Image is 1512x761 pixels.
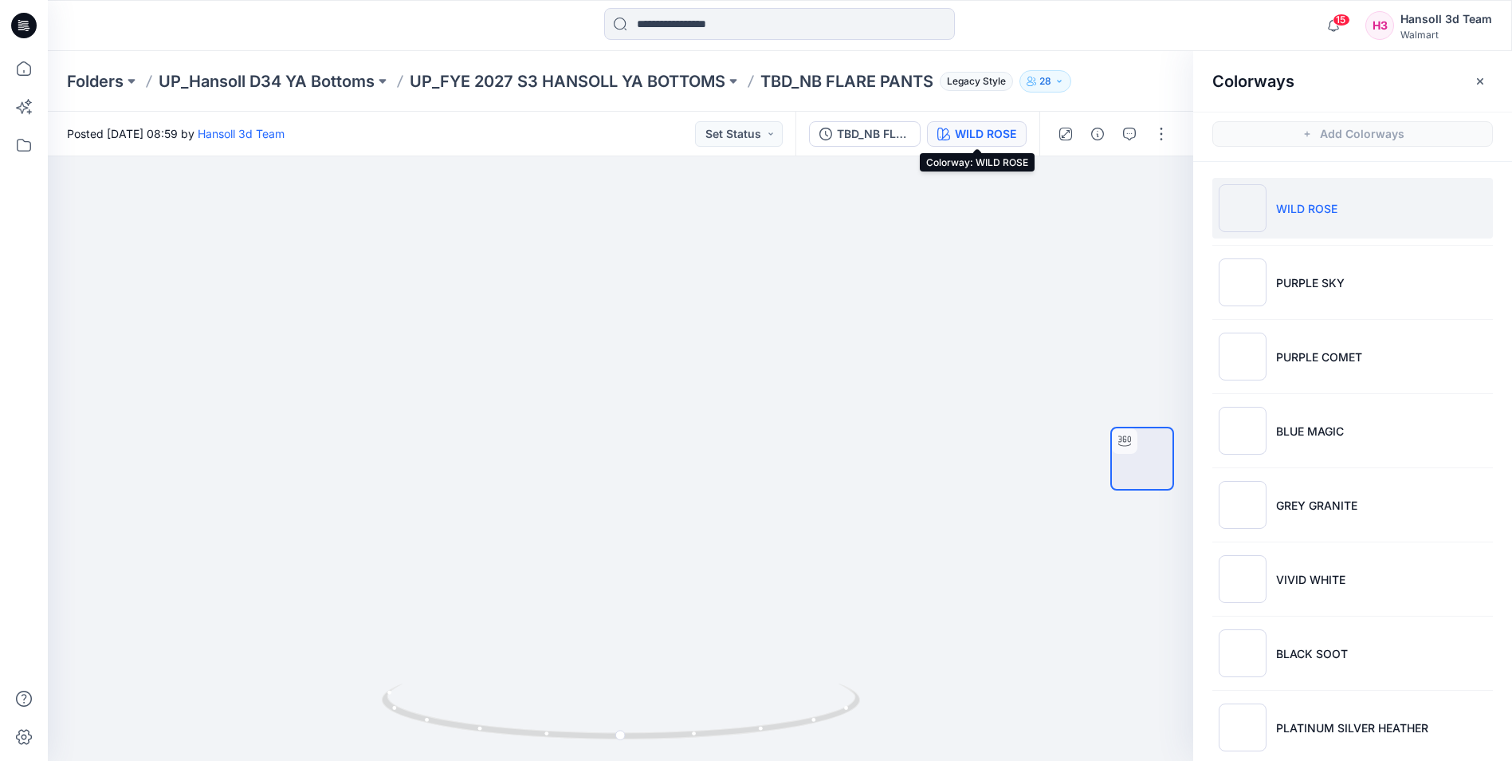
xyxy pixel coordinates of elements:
[1019,70,1071,93] button: 28
[1276,720,1428,736] p: PLATINUM SILVER HEATHER
[1219,629,1267,677] img: BLACK SOOT
[1219,555,1267,603] img: VIVID WHITE
[933,70,1013,93] button: Legacy Style
[1276,497,1357,514] p: GREY GRANITE
[837,125,910,143] div: TBD_NB FLARE PANTS
[1400,29,1492,41] div: Walmart
[1276,200,1337,217] p: WILD ROSE
[410,70,725,93] a: UP_FYE 2027 S3 HANSOLL YA BOTTOMS
[1276,423,1344,440] p: BLUE MAGIC
[67,70,124,93] a: Folders
[1276,571,1345,588] p: VIVID WHITE
[955,125,1016,143] div: WILD ROSE
[940,72,1013,91] span: Legacy Style
[1400,10,1492,29] div: Hansoll 3d Team
[1219,258,1267,306] img: PURPLE SKY
[198,127,285,140] a: Hansoll 3d Team
[1276,274,1345,291] p: PURPLE SKY
[1276,645,1348,662] p: BLACK SOOT
[1219,184,1267,232] img: WILD ROSE
[1219,481,1267,529] img: GREY GRANITE
[1365,11,1394,40] div: H3
[809,121,921,147] button: TBD_NB FLARE PANTS
[760,70,933,93] p: TBD_NB FLARE PANTS
[1219,333,1267,380] img: PURPLE COMET
[1085,121,1110,147] button: Details
[1039,73,1051,90] p: 28
[67,125,285,142] span: Posted [DATE] 08:59 by
[1212,72,1294,91] h2: Colorways
[1276,349,1362,365] p: PURPLE COMET
[1219,407,1267,455] img: BLUE MAGIC
[927,121,1027,147] button: WILD ROSE
[1219,704,1267,751] img: PLATINUM SILVER HEATHER
[159,70,375,93] a: UP_Hansoll D34 YA Bottoms
[1333,14,1350,26] span: 15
